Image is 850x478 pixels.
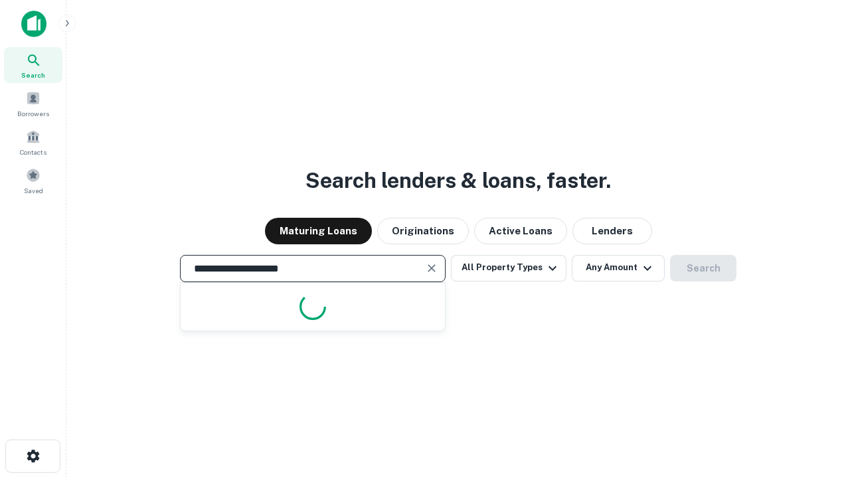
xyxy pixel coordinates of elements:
[572,255,665,281] button: Any Amount
[4,86,62,121] a: Borrowers
[24,185,43,196] span: Saved
[422,259,441,278] button: Clear
[21,70,45,80] span: Search
[17,108,49,119] span: Borrowers
[4,124,62,160] a: Contacts
[572,218,652,244] button: Lenders
[377,218,469,244] button: Originations
[784,372,850,436] iframe: Chat Widget
[4,163,62,199] a: Saved
[451,255,566,281] button: All Property Types
[305,165,611,197] h3: Search lenders & loans, faster.
[4,47,62,83] a: Search
[20,147,46,157] span: Contacts
[21,11,46,37] img: capitalize-icon.png
[265,218,372,244] button: Maturing Loans
[474,218,567,244] button: Active Loans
